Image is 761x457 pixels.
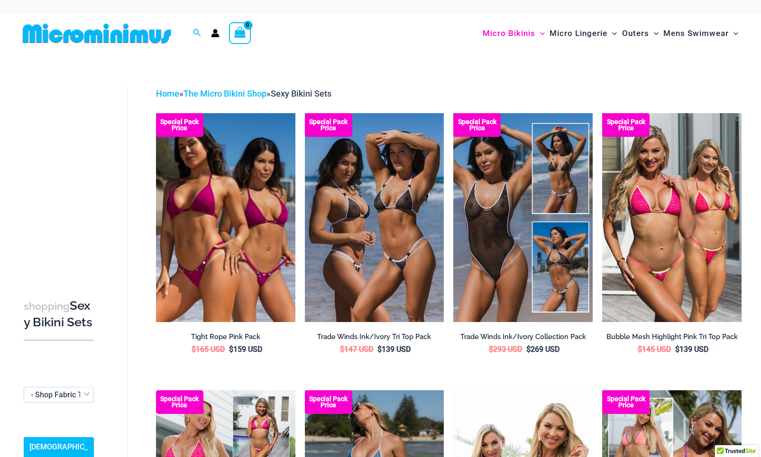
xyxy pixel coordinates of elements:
[229,345,262,354] bdi: 159 USD
[193,27,202,39] a: Search icon link
[479,18,742,49] nav: Site Navigation
[156,119,203,131] b: Special Pack Price
[377,345,411,354] bdi: 139 USD
[183,89,266,99] a: The Micro Bikini Shop
[453,332,593,341] h2: Trade Winds Ink/Ivory Collection Pack
[453,119,501,131] b: Special Pack Price
[729,21,738,45] span: Menu Toggle
[305,119,352,131] b: Special Pack Price
[663,21,729,45] span: Mens Swimwear
[377,345,382,354] span: $
[675,345,679,354] span: $
[156,332,295,341] h2: Tight Rope Pink Pack
[602,332,742,341] h2: Bubble Mesh Highlight Pink Tri Top Pack
[526,345,559,354] bdi: 269 USD
[620,19,661,48] a: OutersMenu ToggleMenu Toggle
[622,21,649,45] span: Outers
[649,21,659,45] span: Menu Toggle
[550,21,607,45] span: Micro Lingerie
[602,113,742,322] a: Tri Top Pack F Tri Top Pack BTri Top Pack B
[602,396,650,408] b: Special Pack Price
[675,345,708,354] bdi: 139 USD
[340,345,373,354] bdi: 147 USD
[31,390,94,399] span: - Shop Fabric Type
[24,387,94,403] span: - Shop Fabric Type
[340,345,344,354] span: $
[305,332,444,345] a: Trade Winds Ink/Ivory Tri Top Pack
[602,332,742,345] a: Bubble Mesh Highlight Pink Tri Top Pack
[229,345,233,354] span: $
[271,89,331,99] span: Sexy Bikini Sets
[305,113,444,322] img: Top Bum Pack
[229,22,251,44] a: View Shopping Cart, empty
[156,396,203,408] b: Special Pack Price
[453,332,593,345] a: Trade Winds Ink/Ivory Collection Pack
[192,345,225,354] bdi: 165 USD
[24,300,70,312] span: shopping
[607,21,617,45] span: Menu Toggle
[602,113,742,322] img: Tri Top Pack F
[453,113,593,322] a: Collection Pack Collection Pack b (1)Collection Pack b (1)
[156,113,295,322] img: Collection Pack F
[453,113,593,322] img: Collection Pack
[19,23,175,44] img: MM SHOP LOGO FLAT
[547,19,619,48] a: Micro LingerieMenu ToggleMenu Toggle
[305,113,444,322] a: Top Bum Pack Top Bum Pack bTop Bum Pack b
[305,332,444,341] h2: Trade Winds Ink/Ivory Tri Top Pack
[489,345,493,354] span: $
[661,19,741,48] a: Mens SwimwearMenu ToggleMenu Toggle
[24,79,109,269] iframe: TrustedSite Certified
[638,345,671,354] bdi: 145 USD
[156,89,331,99] span: » »
[24,298,94,331] h3: Sexy Bikini Sets
[638,345,642,354] span: $
[483,21,535,45] span: Micro Bikinis
[211,29,220,37] a: Account icon link
[535,21,545,45] span: Menu Toggle
[156,113,295,322] a: Collection Pack F Collection Pack B (3)Collection Pack B (3)
[489,345,522,354] bdi: 293 USD
[305,396,352,408] b: Special Pack Price
[24,387,93,402] span: - Shop Fabric Type
[156,89,179,99] a: Home
[602,119,650,131] b: Special Pack Price
[192,345,196,354] span: $
[480,19,547,48] a: Micro BikinisMenu ToggleMenu Toggle
[156,332,295,345] a: Tight Rope Pink Pack
[526,345,531,354] span: $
